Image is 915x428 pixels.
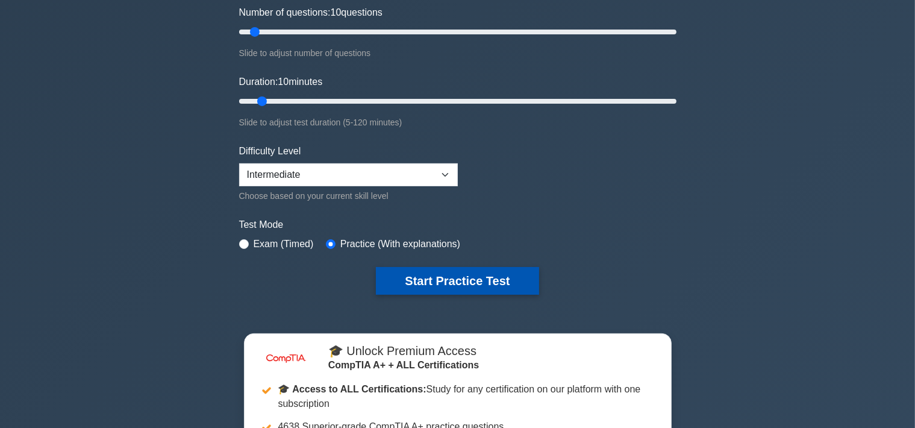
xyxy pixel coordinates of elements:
[239,115,676,130] div: Slide to adjust test duration (5-120 minutes)
[278,77,289,87] span: 10
[376,267,539,295] button: Start Practice Test
[239,5,383,20] label: Number of questions: questions
[239,189,458,203] div: Choose based on your current skill level
[239,46,676,60] div: Slide to adjust number of questions
[254,237,314,251] label: Exam (Timed)
[239,144,301,159] label: Difficulty Level
[331,7,342,17] span: 10
[340,237,460,251] label: Practice (With explanations)
[239,218,676,232] label: Test Mode
[239,75,323,89] label: Duration: minutes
